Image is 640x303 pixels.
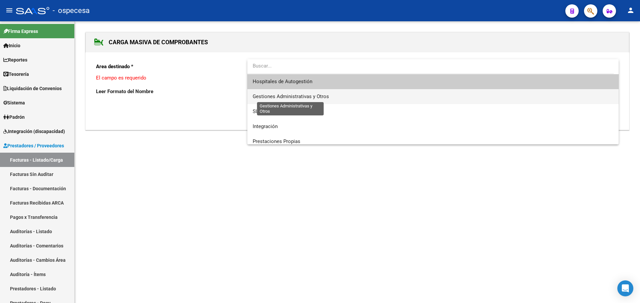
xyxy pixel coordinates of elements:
[253,93,329,99] span: Gestiones Administrativas y Otros
[253,78,312,84] span: Hospitales de Autogestión
[247,59,614,74] input: dropdown search
[253,138,300,144] span: Prestaciones Propias
[617,280,633,296] div: Open Intercom Messenger
[253,123,278,129] span: Integración
[253,108,262,114] span: SUR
